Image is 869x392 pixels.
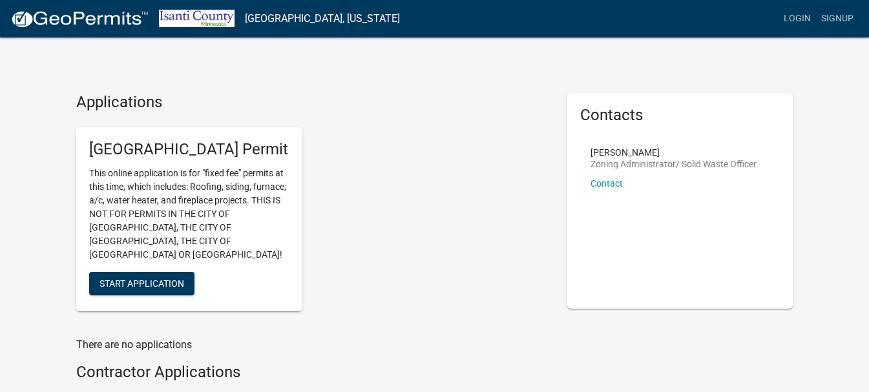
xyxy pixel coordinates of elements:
[591,148,757,157] p: [PERSON_NAME]
[580,106,780,125] h5: Contacts
[245,8,400,30] a: [GEOGRAPHIC_DATA], [US_STATE]
[89,140,289,159] h5: [GEOGRAPHIC_DATA] Permit
[159,10,235,27] img: Isanti County, Minnesota
[779,6,816,31] a: Login
[76,93,548,112] h4: Applications
[76,93,548,322] wm-workflow-list-section: Applications
[76,363,548,387] wm-workflow-list-section: Contractor Applications
[76,363,548,382] h4: Contractor Applications
[591,178,623,189] a: Contact
[591,160,757,169] p: Zoning Administrator/ Solid Waste Officer
[89,167,289,262] p: This online application is for "fixed fee" permits at this time, which includes: Roofing, siding,...
[816,6,859,31] a: Signup
[76,337,548,353] p: There are no applications
[99,278,184,288] span: Start Application
[89,272,194,295] button: Start Application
